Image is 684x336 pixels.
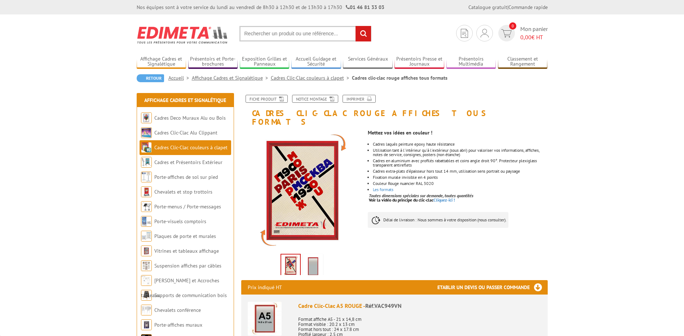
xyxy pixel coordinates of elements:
div: | [468,4,548,11]
input: Rechercher un produit ou une référence... [239,26,371,41]
a: Cadres Clic-Clac couleurs à clapet [154,144,228,151]
h1: Cadres clic-clac rouge affiches tous formats [236,95,553,126]
a: Cadres et Présentoirs Extérieur [154,159,222,165]
a: Les formats [373,187,393,192]
a: Voir la vidéo du principe du clic-clacCliquez-ici ! [369,197,455,203]
input: rechercher [356,26,371,41]
span: € HT [520,33,548,41]
img: cadre_rouge__vide.jpg [304,255,322,278]
img: Cadres et Présentoirs Extérieur [141,157,152,168]
a: Retour [137,74,164,82]
img: Cadres Clic-Clac Alu Clippant [141,127,152,138]
img: Chevalets conférence [141,305,152,315]
img: Cimaises et Accroches tableaux [141,275,152,286]
span: Réf.VAC949VN [365,302,402,309]
p: Mettez vos idées en couleur ! [368,131,547,135]
a: Présentoirs Multimédia [446,56,496,68]
img: cadres_aluminium_clic_clac_vac949vn_2.jpg [241,130,363,251]
img: Cadre Clic-Clac A5 ROUGE [248,302,282,336]
img: devis rapide [481,29,489,37]
li: Cadres extra-plats d'épaisseur hors tout 14 mm, utilisation sens portrait ou paysage [373,169,547,173]
em: Toutes dimensions spéciales sur demande, toutes quantités [369,193,473,198]
a: Présentoirs Presse et Journaux [394,56,444,68]
a: Imprimer [343,95,376,103]
li: Cadres laqués peinture epoxy haute résistance [373,142,547,146]
img: cadres_aluminium_clic_clac_vac949vn_2.jpg [281,255,300,277]
a: Présentoirs et Porte-brochures [188,56,238,68]
a: Plaques de porte et murales [154,233,216,239]
div: Cadre Clic-Clac A5 ROUGE - [298,302,541,310]
span: 0 [509,22,516,30]
a: Accueil Guidage et Sécurité [291,56,341,68]
a: Cadres Clic-Clac Alu Clippant [154,129,217,136]
h3: Etablir un devis ou passer commande [437,280,548,295]
img: devis rapide [461,29,468,38]
img: Vitrines et tableaux affichage [141,246,152,256]
a: devis rapide 0 Mon panier 0,00€ HT [497,25,548,41]
a: [PERSON_NAME] et Accroches tableaux [141,277,219,299]
strong: 01 46 81 33 03 [346,4,384,10]
img: Porte-visuels comptoirs [141,216,152,227]
img: Chevalets et stop trottoirs [141,186,152,197]
a: Porte-affiches muraux [154,322,202,328]
span: 0,00 [520,34,531,41]
li: Fixation murale invisible en 4 points [373,175,547,180]
p: Prix indiqué HT [248,280,282,295]
img: Suspension affiches par câbles [141,260,152,271]
a: Catalogue gratuit [468,4,507,10]
a: Services Généraux [343,56,393,68]
a: Affichage Cadres et Signalétique [144,97,226,103]
a: Accueil [168,75,192,81]
img: Porte-menus / Porte-messages [141,201,152,212]
p: Délai de livraison : Nous sommes à votre disposition (nous consulter). [368,212,508,228]
img: Cadres Clic-Clac couleurs à clapet [141,142,152,153]
img: Edimeta [137,22,229,48]
li: Cadres clic-clac rouge affiches tous formats [352,74,447,81]
a: Chevalets conférence [154,307,201,313]
a: Chevalets et stop trottoirs [154,189,212,195]
a: Suspension affiches par câbles [154,262,221,269]
a: Porte-affiches de sol sur pied [154,174,218,180]
img: devis rapide [501,29,512,37]
a: Notice Montage [292,95,338,103]
span: Voir la vidéo du principe du clic-clac [369,197,433,203]
li: Couleur Rouge nuancier RAL 3020 [373,181,547,186]
a: Cadres Deco Muraux Alu ou Bois [154,115,226,121]
a: Vitrines et tableaux affichage [154,248,219,254]
a: Porte-menus / Porte-messages [154,203,221,210]
a: Fiche produit [246,95,288,103]
li: Cadres en aluminium avec profilés rabattables et coins angle droit 90°. Protecteur plexiglass tra... [373,159,547,167]
img: Porte-affiches de sol sur pied [141,172,152,182]
a: Exposition Grilles et Panneaux [240,56,290,68]
a: Cadres Clic-Clac couleurs à clapet [271,75,352,81]
img: Porte-affiches muraux [141,319,152,330]
img: Cadres Deco Muraux Alu ou Bois [141,112,152,123]
a: Commande rapide [508,4,548,10]
div: Nos équipes sont à votre service du lundi au vendredi de 8h30 à 12h30 et de 13h30 à 17h30 [137,4,384,11]
a: Affichage Cadres et Signalétique [192,75,271,81]
span: Mon panier [520,25,548,41]
li: Utilisation tant à l'intérieur qu'à l'extérieur (sous abri) pour valoriser vos informations, affi... [373,148,547,157]
a: Porte-visuels comptoirs [154,218,206,225]
a: Classement et Rangement [498,56,548,68]
a: Supports de communication bois [154,292,227,299]
img: Plaques de porte et murales [141,231,152,242]
a: Affichage Cadres et Signalétique [137,56,186,68]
